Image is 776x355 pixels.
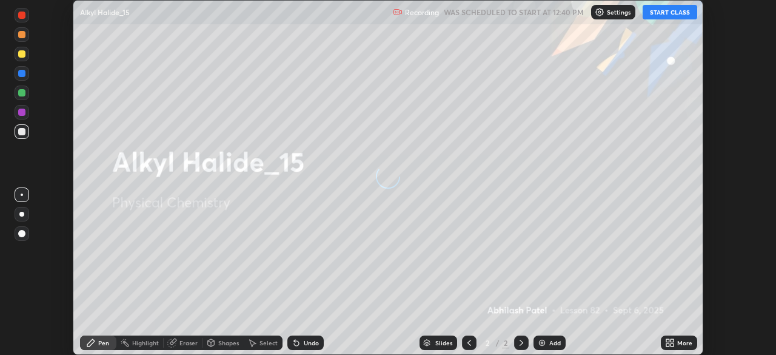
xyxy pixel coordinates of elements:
img: recording.375f2c34.svg [393,7,403,17]
div: / [496,339,500,347]
div: 2 [502,337,509,348]
h5: WAS SCHEDULED TO START AT 12:40 PM [444,7,584,18]
img: class-settings-icons [595,7,604,17]
div: Slides [435,340,452,346]
div: Undo [304,340,319,346]
button: START CLASS [643,5,697,19]
img: add-slide-button [537,338,547,348]
div: Highlight [132,340,159,346]
div: 2 [481,339,493,347]
p: Settings [607,9,630,15]
p: Alkyl Halide_15 [80,7,130,17]
p: Recording [405,8,439,17]
div: Pen [98,340,109,346]
div: More [677,340,692,346]
div: Shapes [218,340,239,346]
div: Eraser [179,340,198,346]
div: Add [549,340,561,346]
div: Select [259,340,278,346]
